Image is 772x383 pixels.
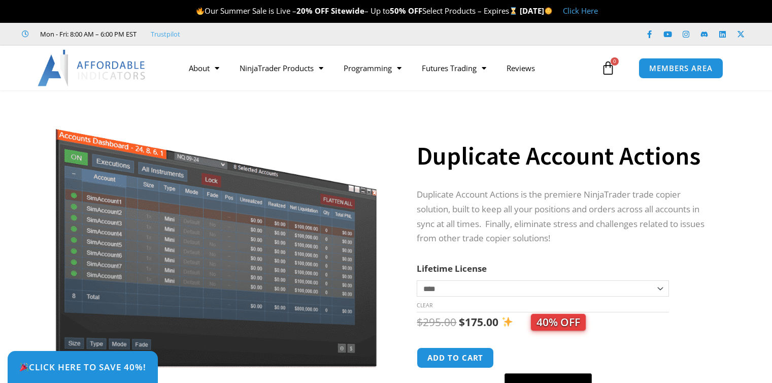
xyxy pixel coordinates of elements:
[229,56,333,80] a: NinjaTrader Products
[510,7,517,15] img: ⌛
[196,7,204,15] img: 🔥
[151,28,180,40] a: Trustpilot
[331,6,364,16] strong: Sitewide
[496,56,545,80] a: Reviews
[8,351,158,383] a: 🎉Click Here to save 40%!
[38,50,147,86] img: LogoAI | Affordable Indicators – NinjaTrader
[296,6,329,16] strong: 20% OFF
[586,53,630,83] a: 0
[502,316,513,327] img: ✨
[390,6,422,16] strong: 50% OFF
[649,65,713,72] span: MEMBERS AREA
[531,314,586,331] span: 40% OFF
[417,302,432,309] a: Clear options
[417,187,713,246] p: Duplicate Account Actions is the premiere NinjaTrader trade copier solution, built to keep all yo...
[520,6,553,16] strong: [DATE]
[545,7,552,15] img: 🌞
[417,138,713,174] h1: Duplicate Account Actions
[459,315,465,329] span: $
[417,263,487,274] label: Lifetime License
[333,56,412,80] a: Programming
[38,28,137,40] span: Mon - Fri: 8:00 AM – 6:00 PM EST
[179,56,598,80] nav: Menu
[639,58,723,79] a: MEMBERS AREA
[611,57,619,66] span: 0
[563,6,598,16] a: Click Here
[20,363,28,371] img: 🎉
[502,346,594,370] iframe: Secure express checkout frame
[459,315,498,329] bdi: 175.00
[417,315,456,329] bdi: 295.00
[417,315,423,329] span: $
[412,56,496,80] a: Futures Trading
[179,56,229,80] a: About
[196,6,520,16] span: Our Summer Sale is Live – – Up to Select Products – Expires
[19,363,146,371] span: Click Here to save 40%!
[417,347,494,368] button: Add to cart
